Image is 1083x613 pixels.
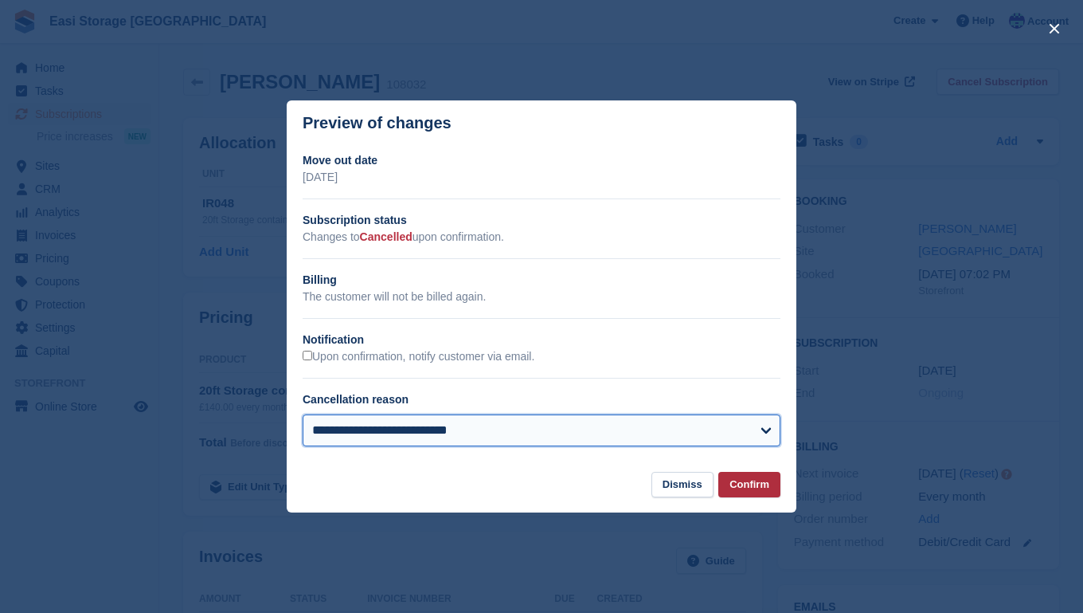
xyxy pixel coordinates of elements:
[303,169,780,186] p: [DATE]
[1042,16,1067,41] button: close
[718,472,780,498] button: Confirm
[360,230,412,243] span: Cancelled
[303,229,780,246] p: Changes to upon confirmation.
[303,350,534,364] label: Upon confirmation, notify customer via email.
[303,289,780,305] p: The customer will not be billed again.
[303,393,409,406] label: Cancellation reason
[651,472,714,498] button: Dismiss
[303,152,780,169] h2: Move out date
[303,332,780,348] h2: Notification
[303,351,312,360] input: Upon confirmation, notify customer via email.
[303,272,780,289] h2: Billing
[303,114,452,132] p: Preview of changes
[303,212,780,229] h2: Subscription status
